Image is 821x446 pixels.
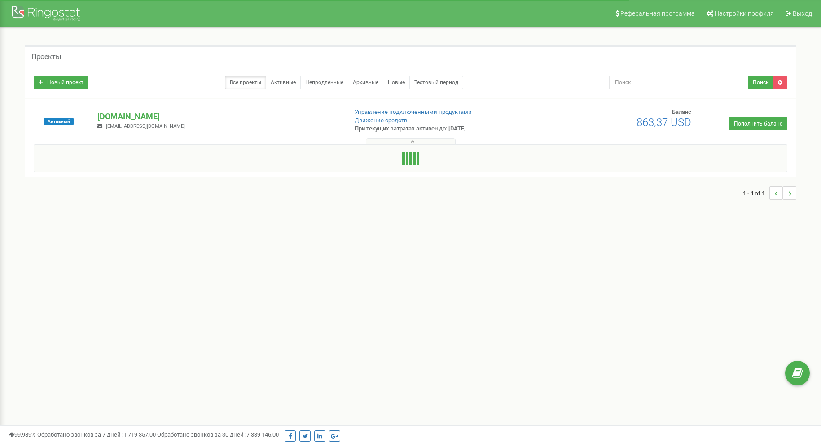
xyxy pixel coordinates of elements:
[300,76,348,89] a: Непродленные
[31,53,61,61] h5: Проекты
[106,123,185,129] span: [EMAIL_ADDRESS][DOMAIN_NAME]
[355,117,407,124] a: Движение средств
[672,108,691,115] span: Баланс
[246,431,279,438] u: 7 339 146,00
[355,108,472,115] a: Управление подключенными продуктами
[225,76,266,89] a: Все проекты
[637,116,691,129] span: 863,37 USD
[383,76,410,89] a: Новые
[157,431,279,438] span: Обработано звонков за 30 дней :
[609,76,748,89] input: Поиск
[743,186,769,200] span: 1 - 1 of 1
[123,431,156,438] u: 1 719 357,00
[34,76,88,89] a: Новый проект
[715,10,774,17] span: Настройки профиля
[620,10,695,17] span: Реферальная программа
[97,111,340,122] p: [DOMAIN_NAME]
[748,76,773,89] button: Поиск
[348,76,383,89] a: Архивные
[44,118,74,125] span: Активный
[355,125,533,133] p: При текущих затратах активен до: [DATE]
[37,431,156,438] span: Обработано звонков за 7 дней :
[9,431,36,438] span: 99,989%
[729,117,787,130] a: Пополнить баланс
[409,76,463,89] a: Тестовый период
[266,76,301,89] a: Активные
[793,10,812,17] span: Выход
[743,178,796,209] nav: ...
